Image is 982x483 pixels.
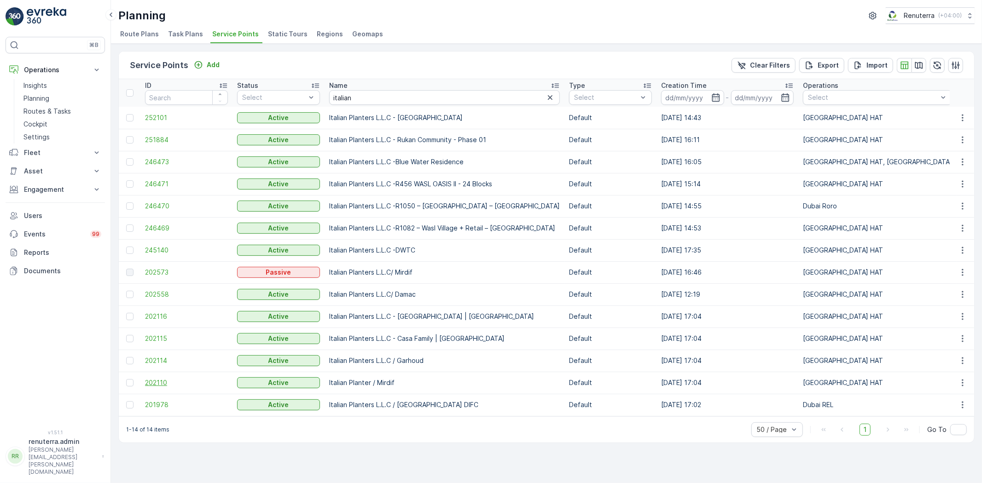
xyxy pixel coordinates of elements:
[6,180,105,199] button: Engagement
[268,135,289,144] p: Active
[23,120,47,129] p: Cockpit
[329,378,560,387] p: Italian Planter / Mirdif
[860,424,871,436] span: 1
[145,356,228,365] span: 202114
[329,224,560,233] p: Italian Planters L.L.C -R1082 – Wasl Village + Retail – [GEOGRAPHIC_DATA]
[126,158,134,166] div: Toggle Row Selected
[145,334,228,343] span: 202115
[145,290,228,299] a: 202558
[8,449,23,464] div: RR
[268,356,289,365] p: Active
[803,290,952,299] p: [GEOGRAPHIC_DATA] HAT
[237,201,320,212] button: Active
[126,269,134,276] div: Toggle Row Selected
[657,107,798,129] td: [DATE] 14:43
[329,290,560,299] p: Italian Planters L.L.C/ Damac
[886,11,900,21] img: Screenshot_2024-07-26_at_13.33.01.png
[24,148,87,157] p: Fleet
[818,61,839,70] p: Export
[731,90,794,105] input: dd/mm/yyyy
[145,224,228,233] a: 246469
[237,267,320,278] button: Passive
[329,400,560,409] p: Italian Planters L.L.C / [GEOGRAPHIC_DATA] DIFC
[657,173,798,195] td: [DATE] 15:14
[145,201,228,211] a: 246470
[569,334,652,343] p: Default
[803,246,952,255] p: [GEOGRAPHIC_DATA] HAT
[329,268,560,277] p: Italian Planters L.L.C/ Mirdif
[145,157,228,167] span: 246473
[20,131,105,144] a: Settings
[803,135,952,144] p: [GEOGRAPHIC_DATA] HAT
[20,105,105,118] a: Routes & Tasks
[190,59,223,70] button: Add
[266,268,291,277] p: Passive
[237,134,320,145] button: Active
[661,81,707,90] p: Creation Time
[237,377,320,388] button: Active
[569,113,652,122] p: Default
[237,156,320,167] button: Active
[145,135,228,144] a: 251884
[126,401,134,408] div: Toggle Row Selected
[329,246,560,255] p: Italian Planters L.L.C -DWTC
[145,81,151,90] p: ID
[569,400,652,409] p: Default
[803,157,952,167] p: [GEOGRAPHIC_DATA] HAT, [GEOGRAPHIC_DATA]
[126,136,134,144] div: Toggle Row Selected
[212,29,259,39] span: Service Points
[848,58,893,73] button: Import
[23,132,50,142] p: Settings
[27,7,66,26] img: logo_light-DOdMpM7g.png
[24,230,85,239] p: Events
[268,157,289,167] p: Active
[808,93,938,102] p: Select
[661,90,724,105] input: dd/mm/yyyy
[657,328,798,350] td: [DATE] 17:04
[569,378,652,387] p: Default
[569,135,652,144] p: Default
[657,261,798,283] td: [DATE] 16:46
[23,107,71,116] p: Routes & Tasks
[803,81,838,90] p: Operations
[237,112,320,123] button: Active
[24,266,101,276] p: Documents
[237,245,320,256] button: Active
[799,58,844,73] button: Export
[657,217,798,239] td: [DATE] 14:53
[6,144,105,162] button: Fleet
[317,29,343,39] span: Regions
[6,262,105,280] a: Documents
[569,157,652,167] p: Default
[145,246,228,255] a: 245140
[329,312,560,321] p: Italian Planters L.L.C - [GEOGRAPHIC_DATA] | [GEOGRAPHIC_DATA]
[20,118,105,131] a: Cockpit
[750,61,790,70] p: Clear Filters
[803,268,952,277] p: [GEOGRAPHIC_DATA] HAT
[569,81,585,90] p: Type
[657,372,798,394] td: [DATE] 17:04
[145,179,228,189] a: 246471
[726,92,729,103] p: -
[569,179,652,189] p: Default
[657,283,798,305] td: [DATE] 12:19
[657,350,798,372] td: [DATE] 17:04
[24,65,87,75] p: Operations
[938,12,962,19] p: ( +04:00 )
[126,114,134,121] div: Toggle Row Selected
[145,400,228,409] span: 201978
[130,59,188,72] p: Service Points
[6,437,105,476] button: RRrenuterra.admin[PERSON_NAME][EMAIL_ADDRESS][PERSON_NAME][DOMAIN_NAME]
[126,247,134,254] div: Toggle Row Selected
[329,90,560,105] input: Search
[6,162,105,180] button: Asset
[20,92,105,105] a: Planning
[145,378,228,387] span: 202110
[352,29,383,39] span: Geomaps
[237,289,320,300] button: Active
[126,335,134,342] div: Toggle Row Selected
[803,356,952,365] p: [GEOGRAPHIC_DATA] HAT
